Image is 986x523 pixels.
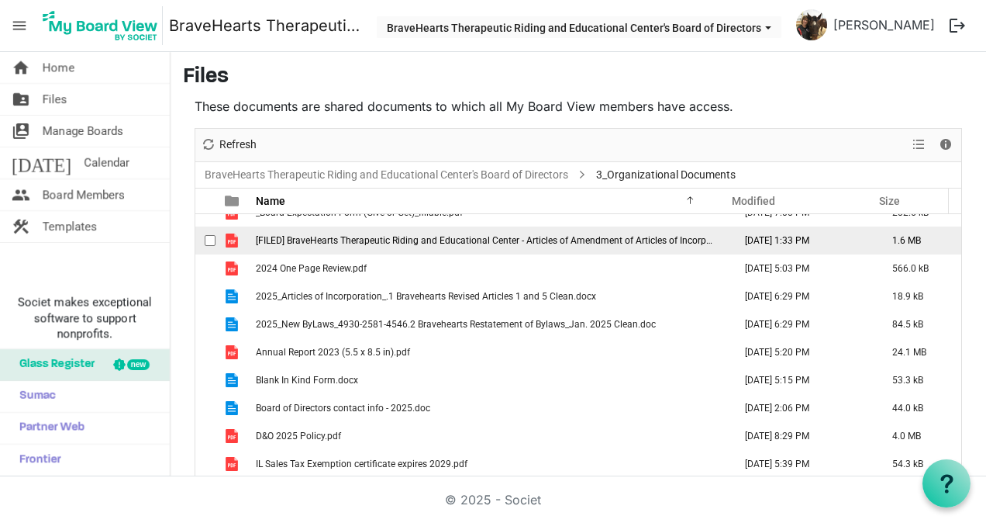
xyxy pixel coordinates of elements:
span: Partner Web [12,413,84,444]
span: Annual Report 2023 (5.5 x 8.5 in).pdf [256,347,410,358]
a: © 2025 - Societ [445,492,541,507]
img: soG8ngqyo8mfsLl7qavYA1W50_jgETOwQQYy_uxBnjq3-U2bjp1MqSY6saXxc6u9ROKTL24E-CUSpUAvpVE2Kg_thumb.png [796,9,827,40]
a: BraveHearts Therapeutic Riding and Educational Center's Board of Directors [202,165,571,185]
button: View dropdownbutton [909,135,928,154]
div: Details [933,129,959,161]
td: 2024 One Page Review.pdf is template cell column header Name [251,255,729,282]
span: 2024 One Page Review.pdf [256,263,367,274]
td: August 15, 2025 1:33 PM column header Modified [729,227,876,255]
td: D&O 2025 Policy.pdf is template cell column header Name [251,422,729,450]
td: 84.5 kB is template cell column header Size [876,310,961,338]
span: Frontier [12,445,61,476]
td: November 15, 2024 5:39 PM column header Modified [729,450,876,478]
td: is template cell column header type [215,422,251,450]
span: Blank In Kind Form.docx [256,375,358,386]
span: 2025_Articles of Incorporation_.1 Bravehearts Revised Articles 1 and 5 Clean.docx [256,291,596,302]
span: Board Members [43,179,125,210]
td: 53.3 kB is template cell column header Size [876,366,961,394]
span: Home [43,52,74,83]
td: checkbox [195,255,215,282]
td: June 26, 2025 2:06 PM column header Modified [729,394,876,422]
span: Templates [43,211,97,242]
td: 1.6 MB is template cell column header Size [876,227,961,255]
td: checkbox [195,394,215,422]
td: 566.0 kB is template cell column header Size [876,255,961,282]
td: January 06, 2025 5:03 PM column header Modified [729,255,876,282]
button: Details [936,135,957,154]
button: Refresh [198,135,260,154]
h3: Files [183,64,974,91]
span: Calendar [84,147,129,178]
div: Refresh [195,129,262,161]
span: switch_account [12,116,30,147]
td: IL Sales Tax Exemption certificate expires 2029.pdf is template cell column header Name [251,450,729,478]
td: [FILED] BraveHearts Therapeutic Riding and Educational Center - Articles of Amendment of Articles... [251,227,729,255]
span: IL Sales Tax Exemption certificate expires 2029.pdf [256,459,467,469]
td: 54.3 kB is template cell column header Size [876,450,961,478]
td: checkbox [195,450,215,478]
td: is template cell column header type [215,255,251,282]
td: 2025_Articles of Incorporation_.1 Bravehearts Revised Articles 1 and 5 Clean.docx is template cel... [251,282,729,310]
span: menu [5,11,34,40]
span: Size [879,195,900,207]
span: 3_Organizational Documents [593,165,739,185]
span: Board of Directors contact info - 2025.doc [256,403,430,414]
td: checkbox [195,310,215,338]
span: 2025_New ByLaws_4930-2581-4546.2 Bravehearts Restatement of Bylaws_Jan. 2025 Clean.doc [256,319,656,330]
span: Societ makes exceptional software to support nonprofits. [7,295,163,341]
td: is template cell column header type [215,450,251,478]
td: April 24, 2025 8:29 PM column header Modified [729,422,876,450]
a: [PERSON_NAME] [827,9,941,40]
td: Blank In Kind Form.docx is template cell column header Name [251,366,729,394]
button: BraveHearts Therapeutic Riding and Educational Center's Board of Directors dropdownbutton [377,16,781,38]
td: is template cell column header type [215,338,251,366]
span: construction [12,211,30,242]
td: is template cell column header type [215,282,251,310]
td: 2025_New ByLaws_4930-2581-4546.2 Bravehearts Restatement of Bylaws_Jan. 2025 Clean.doc is templat... [251,310,729,338]
div: View [906,129,933,161]
td: January 06, 2025 5:20 PM column header Modified [729,338,876,366]
td: is template cell column header type [215,310,251,338]
p: These documents are shared documents to which all My Board View members have access. [195,97,962,116]
span: [DATE] [12,147,71,178]
td: Annual Report 2023 (5.5 x 8.5 in).pdf is template cell column header Name [251,338,729,366]
span: Manage Boards [43,116,123,147]
span: Modified [732,195,775,207]
span: Name [256,195,285,207]
td: 44.0 kB is template cell column header Size [876,394,961,422]
a: BraveHearts Therapeutic Riding and Educational Center's Board of Directors [169,10,361,41]
a: My Board View Logo [38,6,169,45]
span: people [12,179,30,210]
span: Glass Register [12,349,95,380]
td: checkbox [195,366,215,394]
td: Board of Directors contact info - 2025.doc is template cell column header Name [251,394,729,422]
span: D&O 2025 Policy.pdf [256,431,341,442]
span: folder_shared [12,84,30,115]
td: is template cell column header type [215,227,251,255]
td: April 02, 2025 6:29 PM column header Modified [729,310,876,338]
span: home [12,52,30,83]
button: logout [941,9,974,42]
span: Sumac [12,381,56,412]
td: is template cell column header type [215,366,251,394]
span: [FILED] BraveHearts Therapeutic Riding and Educational Center - Articles of Amendment of Articles... [256,235,753,246]
td: checkbox [195,227,215,255]
img: My Board View Logo [38,6,163,45]
div: new [127,359,150,370]
td: April 02, 2025 6:29 PM column header Modified [729,282,876,310]
td: checkbox [195,338,215,366]
td: 18.9 kB is template cell column header Size [876,282,961,310]
td: January 06, 2025 5:15 PM column header Modified [729,366,876,394]
span: Files [43,84,67,115]
td: 24.1 MB is template cell column header Size [876,338,961,366]
td: checkbox [195,282,215,310]
td: 4.0 MB is template cell column header Size [876,422,961,450]
td: is template cell column header type [215,394,251,422]
span: Refresh [218,135,258,154]
td: checkbox [195,422,215,450]
span: _Board Expectation Form (Give or Get)_fillable.pdf [256,207,463,218]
